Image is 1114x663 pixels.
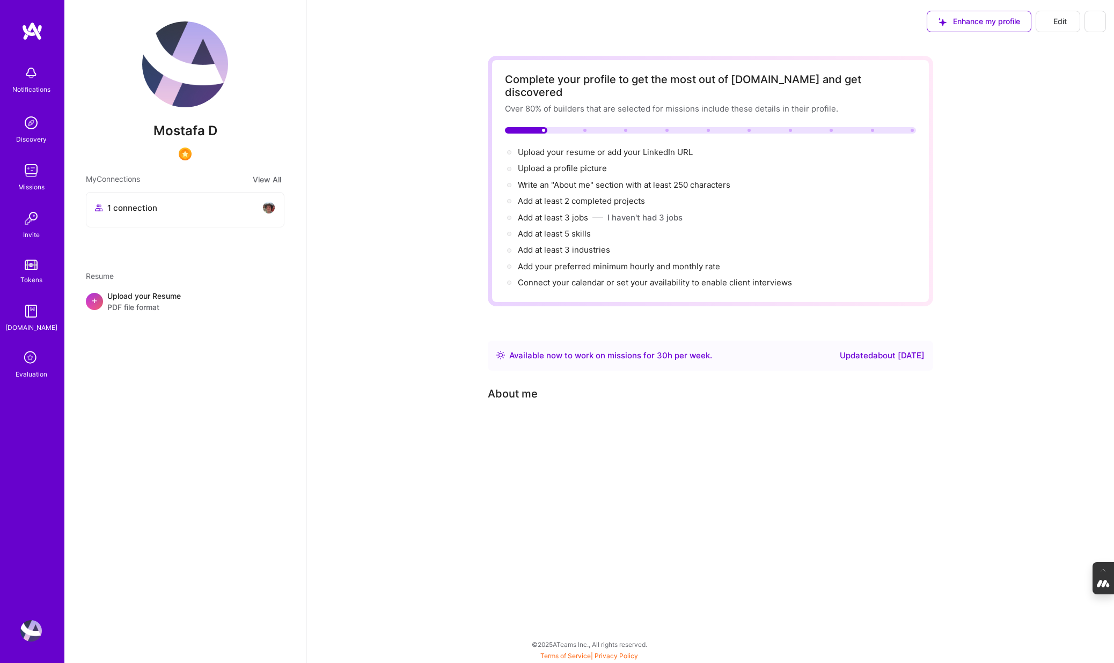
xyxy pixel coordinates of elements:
[25,260,38,270] img: tokens
[505,73,916,99] div: Complete your profile to get the most out of [DOMAIN_NAME] and get discovered
[518,277,792,288] span: Connect your calendar or set your availability to enable client interviews
[607,147,693,157] span: add your LinkedIn URL
[20,208,42,229] img: Invite
[518,245,610,255] span: Add at least 3 industries
[20,112,42,134] img: discovery
[18,620,45,642] a: User Avatar
[1036,11,1080,32] button: Edit
[250,173,284,186] button: View All
[20,300,42,322] img: guide book
[21,21,43,41] img: logo
[23,229,40,240] div: Invite
[540,652,591,660] a: Terms of Service
[518,196,645,206] span: Add at least 2 completed projects
[107,301,181,313] span: PDF file format
[21,348,41,369] i: icon SelectionTeam
[64,631,1114,658] div: © 2025 ATeams Inc., All rights reserved.
[107,202,157,213] span: 1 connection
[20,274,42,285] div: Tokens
[607,212,683,223] button: I haven't had 3 jobs
[1049,16,1067,27] span: Edit
[86,173,140,186] span: My Connections
[518,180,732,190] span: Write an "About me" section with at least 250 characters
[5,322,57,333] div: [DOMAIN_NAME]
[262,201,275,214] img: avatar
[518,261,720,271] span: Add your preferred minimum hourly and monthly rate
[107,290,181,313] div: Upload your Resume
[518,229,591,239] span: Add at least 5 skills
[657,350,668,360] span: 30
[518,147,595,157] span: Upload your resume
[488,386,538,402] div: About me
[20,620,42,642] img: User Avatar
[540,652,638,660] span: |
[20,160,42,181] img: teamwork
[142,21,228,107] img: User Avatar
[91,294,98,306] span: +
[95,204,103,212] i: icon Collaborator
[518,163,607,173] span: Upload a profile picture
[595,652,638,660] a: Privacy Policy
[20,62,42,84] img: bell
[86,271,114,281] span: Resume
[18,181,45,193] div: Missions
[518,146,693,158] div: or
[16,369,47,380] div: Evaluation
[16,134,47,145] div: Discovery
[86,123,284,139] span: Mostafa D
[496,351,505,359] img: Availability
[509,349,712,362] div: Available now to work on missions for h per week .
[86,290,284,313] div: +Upload your ResumePDF file format
[12,84,50,95] div: Notifications
[840,349,925,362] div: Updated about [DATE]
[179,148,192,160] img: SelectionTeam
[86,192,284,227] button: 1 connectionavatar
[505,103,916,114] div: Over 80% of builders that are selected for missions include these details in their profile.
[518,212,588,223] span: Add at least 3 jobs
